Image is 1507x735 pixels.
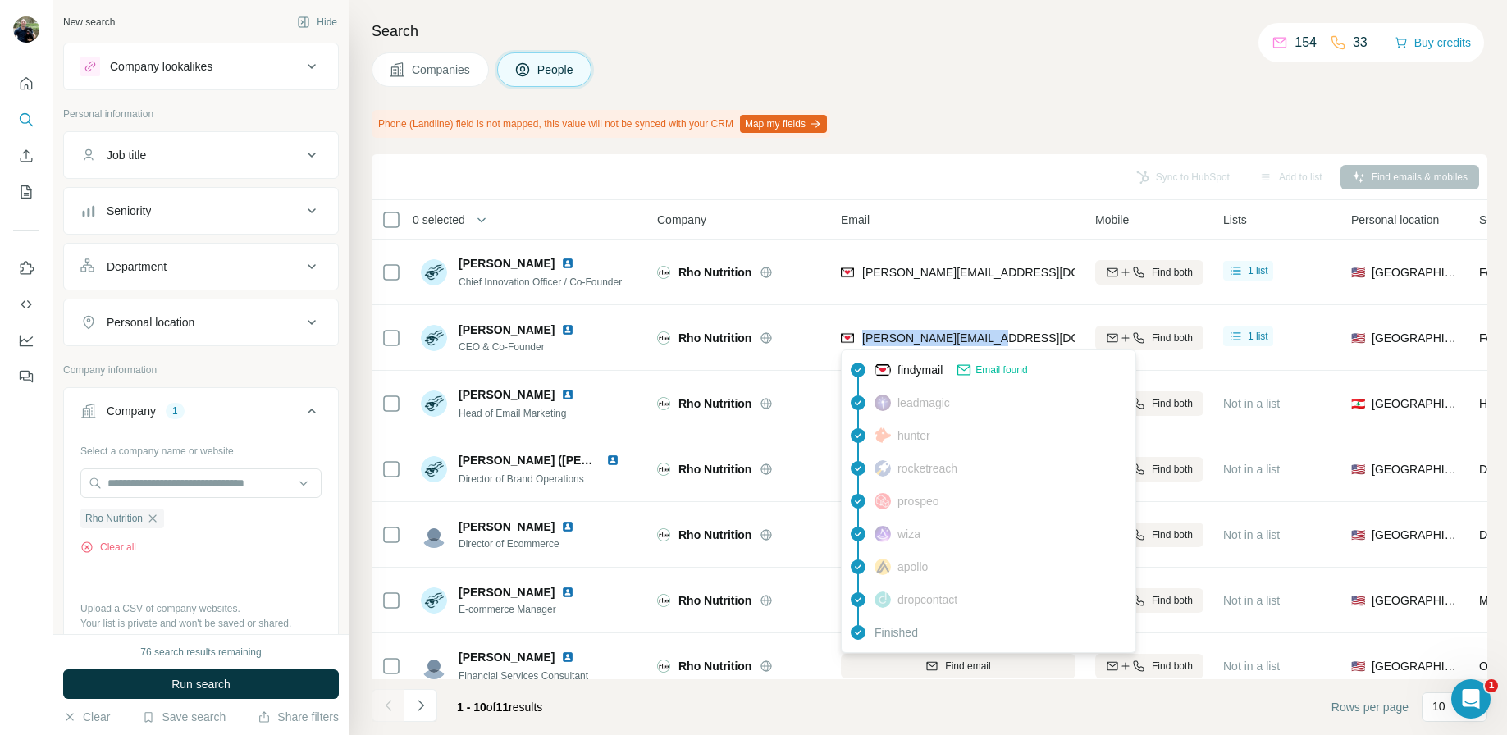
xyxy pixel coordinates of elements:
[459,386,555,403] span: [PERSON_NAME]
[1372,592,1459,609] span: [GEOGRAPHIC_DATA]
[678,592,751,609] span: Rho Nutrition
[678,527,751,543] span: Rho Nutrition
[457,701,542,714] span: results
[459,584,555,600] span: [PERSON_NAME]
[537,62,575,78] span: People
[657,660,670,673] img: Logo of Rho Nutrition
[897,526,920,542] span: wiza
[457,701,486,714] span: 1 - 10
[1223,397,1280,410] span: Not in a list
[459,602,594,617] span: E-commerce Manager
[897,591,957,608] span: dropcontact
[1372,264,1459,281] span: [GEOGRAPHIC_DATA]
[1095,523,1203,547] button: Find both
[975,363,1027,377] span: Email found
[1351,264,1365,281] span: 🇺🇸
[678,461,751,477] span: Rho Nutrition
[1372,330,1459,346] span: [GEOGRAPHIC_DATA]
[678,264,751,281] span: Rho Nutrition
[1351,395,1365,412] span: 🇱🇧
[875,460,891,477] img: provider rocketreach logo
[64,391,338,437] button: Company1
[140,645,261,660] div: 76 search results remaining
[1351,592,1365,609] span: 🇺🇸
[657,331,670,345] img: Logo of Rho Nutrition
[875,362,891,378] img: provider findymail logo
[1351,461,1365,477] span: 🇺🇸
[166,404,185,418] div: 1
[1095,391,1203,416] button: Find both
[1152,265,1193,280] span: Find both
[1353,33,1368,52] p: 33
[80,437,322,459] div: Select a company name or website
[412,62,472,78] span: Companies
[1223,594,1280,607] span: Not in a list
[657,594,670,607] img: Logo of Rho Nutrition
[561,323,574,336] img: LinkedIn logo
[421,390,447,417] img: Avatar
[897,427,930,444] span: hunter
[1152,462,1193,477] span: Find both
[657,463,670,476] img: Logo of Rho Nutrition
[740,115,827,133] button: Map my fields
[107,258,167,275] div: Department
[561,257,574,270] img: LinkedIn logo
[13,253,39,283] button: Use Surfe on LinkedIn
[1095,588,1203,613] button: Find both
[421,522,447,548] img: Avatar
[897,395,950,411] span: leadmagic
[875,526,891,542] img: provider wiza logo
[13,290,39,319] button: Use Surfe API
[897,559,928,575] span: apollo
[1095,457,1203,482] button: Find both
[421,456,447,482] img: Avatar
[1223,212,1247,228] span: Lists
[1248,263,1268,278] span: 1 list
[13,326,39,355] button: Dashboard
[63,363,339,377] p: Company information
[80,540,136,555] button: Clear all
[897,460,957,477] span: rocketreach
[1331,699,1409,715] span: Rows per page
[64,303,338,342] button: Personal location
[1351,330,1365,346] span: 🇺🇸
[80,601,322,616] p: Upload a CSV of company websites.
[945,659,990,673] span: Find email
[1479,397,1506,410] span: Head
[657,266,670,279] img: Logo of Rho Nutrition
[107,403,156,419] div: Company
[486,701,496,714] span: of
[459,649,555,665] span: [PERSON_NAME]
[561,651,574,664] img: LinkedIn logo
[372,20,1487,43] h4: Search
[64,191,338,231] button: Seniority
[875,591,891,608] img: provider dropcontact logo
[1223,463,1280,476] span: Not in a list
[897,493,939,509] span: prospeo
[1372,527,1459,543] span: [GEOGRAPHIC_DATA]
[459,473,584,485] span: Director of Brand Operations
[1432,698,1445,714] p: 10
[421,325,447,351] img: Avatar
[63,107,339,121] p: Personal information
[657,528,670,541] img: Logo of Rho Nutrition
[1095,326,1203,350] button: Find both
[1395,31,1471,54] button: Buy credits
[875,624,918,641] span: Finished
[862,331,1151,345] span: [PERSON_NAME][EMAIL_ADDRESS][DOMAIN_NAME]
[1152,396,1193,411] span: Find both
[561,388,574,401] img: LinkedIn logo
[80,616,322,631] p: Your list is private and won't be saved or shared.
[561,586,574,599] img: LinkedIn logo
[841,212,870,228] span: Email
[678,330,751,346] span: Rho Nutrition
[678,658,751,674] span: Rho Nutrition
[85,511,143,526] span: Rho Nutrition
[285,10,349,34] button: Hide
[841,264,854,281] img: provider findymail logo
[657,397,670,410] img: Logo of Rho Nutrition
[841,330,854,346] img: provider findymail logo
[459,454,662,467] span: [PERSON_NAME] ([PERSON_NAME])
[875,395,891,411] img: provider leadmagic logo
[107,203,151,219] div: Seniority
